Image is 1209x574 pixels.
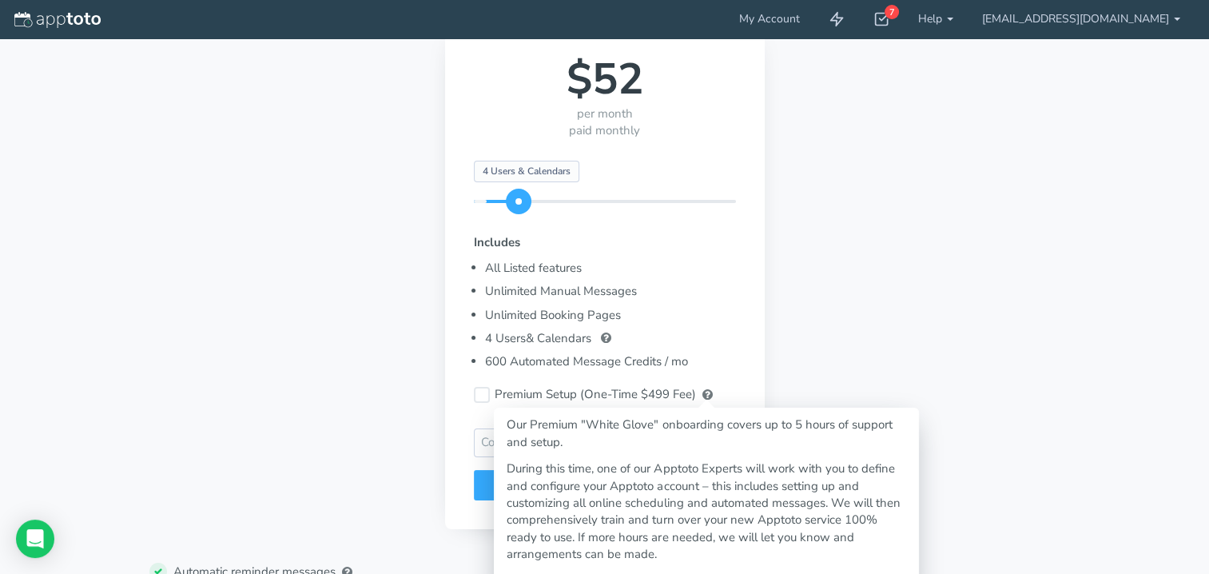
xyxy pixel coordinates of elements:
li: Unlimited Manual Messages [485,280,736,303]
li: 600 Automated Message Credits / mo [485,350,736,373]
li: 4 User & Calendar [485,327,736,350]
img: logo-apptoto--white.svg [14,12,101,28]
div: $52 [474,54,736,106]
span: Premium Setup (One-Time $499 Fee) [495,386,696,403]
div: 7 [885,5,899,19]
span: s [520,330,526,346]
p: During this time, one of our Apptoto Experts will work with you to define and configure your Appt... [507,460,906,564]
div: paid monthly [474,122,736,139]
li: All Listed features [485,257,736,280]
span: 4 Users & Calendars [474,161,579,182]
div: Proceed to Payment [474,470,736,501]
div: per month [474,106,736,122]
input: Coupon [474,429,736,456]
div: Open Intercom Messenger [16,520,54,558]
p: Our Premium "White Glove" onboarding covers up to 5 hours of support and setup. [507,417,906,451]
p: Includes [474,234,736,251]
li: Unlimited Booking Pages [485,304,736,327]
span: s [586,330,591,346]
